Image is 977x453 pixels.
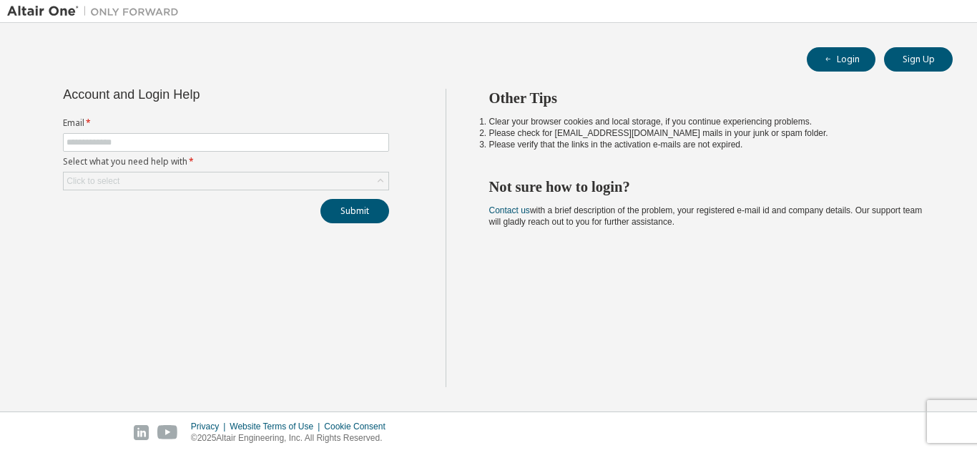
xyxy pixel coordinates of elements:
button: Sign Up [884,47,953,72]
li: Clear your browser cookies and local storage, if you continue experiencing problems. [489,116,928,127]
p: © 2025 Altair Engineering, Inc. All Rights Reserved. [191,432,394,444]
div: Website Terms of Use [230,421,324,432]
h2: Not sure how to login? [489,177,928,196]
button: Submit [320,199,389,223]
button: Login [807,47,875,72]
img: youtube.svg [157,425,178,440]
a: Contact us [489,205,530,215]
div: Cookie Consent [324,421,393,432]
label: Select what you need help with [63,156,389,167]
label: Email [63,117,389,129]
span: with a brief description of the problem, your registered e-mail id and company details. Our suppo... [489,205,923,227]
li: Please verify that the links in the activation e-mails are not expired. [489,139,928,150]
img: Altair One [7,4,186,19]
div: Account and Login Help [63,89,324,100]
h2: Other Tips [489,89,928,107]
img: linkedin.svg [134,425,149,440]
div: Privacy [191,421,230,432]
li: Please check for [EMAIL_ADDRESS][DOMAIN_NAME] mails in your junk or spam folder. [489,127,928,139]
div: Click to select [67,175,119,187]
div: Click to select [64,172,388,190]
